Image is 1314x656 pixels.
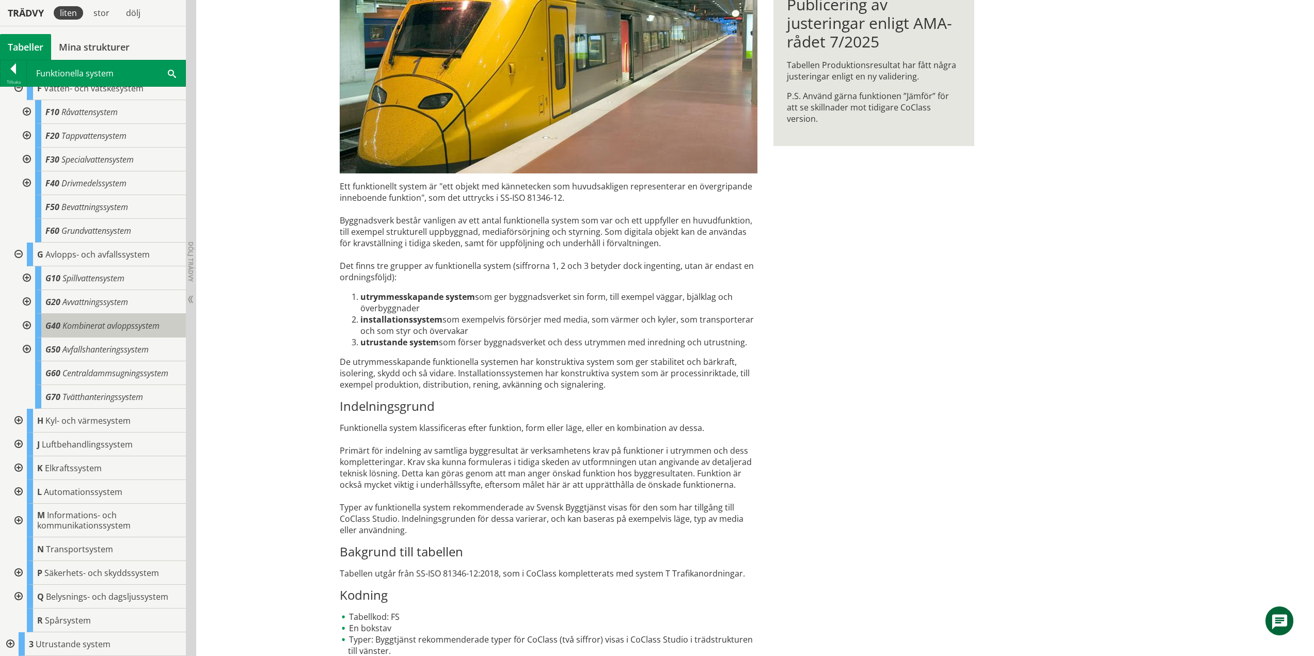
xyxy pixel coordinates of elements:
[51,34,137,60] a: Mina strukturer
[45,273,60,284] span: G10
[42,439,133,450] span: Luftbehandlingssystem
[340,398,757,414] h3: Indelningsgrund
[62,344,149,355] span: Avfallshanteringssystem
[37,543,44,555] span: N
[45,320,60,331] span: G40
[120,6,147,20] div: dölj
[37,591,44,602] span: Q
[61,225,131,236] span: Grundvattensystem
[45,178,59,189] span: F40
[340,587,757,603] h3: Kodning
[44,486,122,498] span: Automationssystem
[29,638,34,650] span: 3
[61,201,128,213] span: Bevattningssystem
[62,367,168,379] span: Centraldammsugningssystem
[45,415,131,426] span: Kyl- och värmesystem
[360,291,757,314] li: som ger byggnadsverket sin form, till exempel väggar, bjälklag och överbyggnader
[186,242,195,282] span: Dölj trädvy
[37,509,45,521] span: M
[62,320,160,331] span: Kombinerat avloppssystem
[360,337,439,348] strong: utrustande system
[45,106,59,118] span: F10
[27,60,185,86] div: Funktionella system
[54,6,83,20] div: liten
[37,509,131,531] span: Informations- och kommunikationssystem
[45,391,60,403] span: G70
[340,622,757,634] li: En bokstav
[360,291,475,302] strong: utrymmesskapande system
[37,439,40,450] span: J
[360,337,757,348] li: som förser byggnadsverket och dess utrymmen med inredning och utrustning.
[45,296,60,308] span: G20
[61,178,126,189] span: Drivmedelssystem
[168,68,176,78] span: Sök i tabellen
[45,249,150,260] span: Avlopps- och avfallssystem
[62,273,124,284] span: Spillvattensystem
[62,391,143,403] span: Tvätthanteringssystem
[45,615,91,626] span: Spårsystem
[36,638,110,650] span: Utrustande system
[37,615,43,626] span: R
[61,130,126,141] span: Tappvattensystem
[2,7,50,19] div: Trädvy
[44,83,144,94] span: Vatten- och vätskesystem
[61,154,134,165] span: Specialvattensystem
[45,367,60,379] span: G60
[37,462,43,474] span: K
[37,486,42,498] span: L
[787,59,961,82] p: Tabellen Produktionsresultat har fått några justeringar enligt en ny validering.
[37,249,43,260] span: G
[45,154,59,165] span: F30
[340,611,757,622] li: Tabellkod: FS
[45,462,102,474] span: Elkraftssystem
[360,314,442,325] strong: installationssystem
[45,344,60,355] span: G50
[37,83,42,94] span: F
[44,567,159,579] span: Säkerhets- och skyddssystem
[787,90,961,124] p: P.S. Använd gärna funktionen ”Jämför” för att se skillnader mot tidigare CoClass version.
[62,296,128,308] span: Avvattningssystem
[37,567,42,579] span: P
[37,415,43,426] span: H
[46,543,113,555] span: Transportsystem
[1,78,26,86] div: Tillbaka
[340,544,757,559] h3: Bakgrund till tabellen
[360,314,757,337] li: som exempelvis försörjer med media, som värmer och kyler, som trans­porterar och som styr och öve...
[61,106,118,118] span: Råvattensystem
[46,591,168,602] span: Belysnings- och dagsljussystem
[45,225,59,236] span: F60
[45,201,59,213] span: F50
[87,6,116,20] div: stor
[45,130,59,141] span: F20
